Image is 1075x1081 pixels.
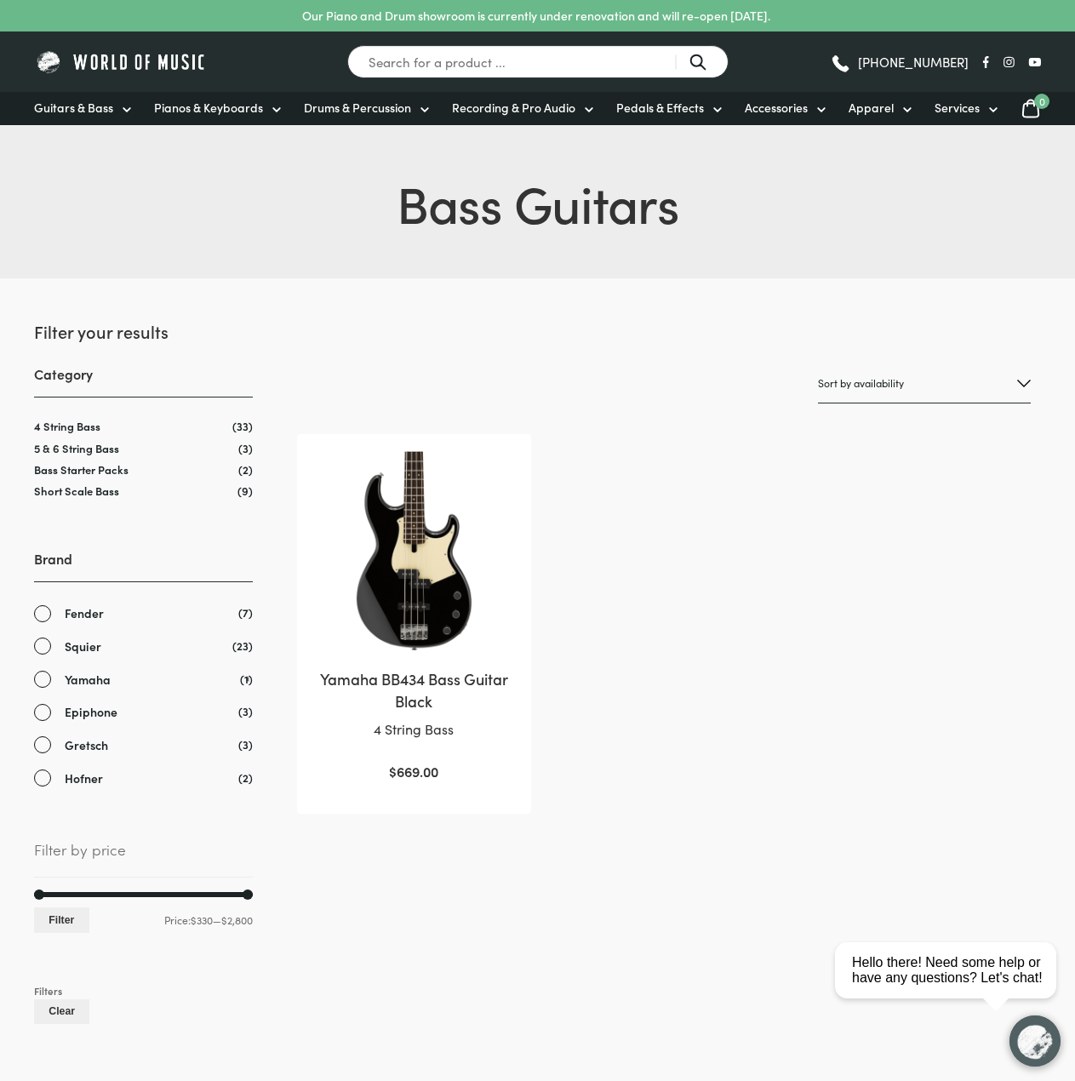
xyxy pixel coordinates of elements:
[34,769,253,788] a: Hofner
[34,702,253,722] a: Epiphone
[34,603,253,623] a: Fender
[34,983,253,999] div: Filters
[34,319,253,343] h2: Filter your results
[34,483,119,499] a: Short Scale Bass
[34,99,113,117] span: Guitars & Bass
[65,603,104,623] span: Fender
[314,668,514,711] h2: Yamaha BB434 Bass Guitar Black
[34,670,253,689] a: Yamaha
[849,99,894,117] span: Apparel
[34,838,253,877] span: Filter by price
[314,718,514,741] p: 4 String Bass
[34,418,100,434] a: 4 String Bass
[65,735,108,755] span: Gretsch
[818,363,1031,403] select: Shop order
[616,99,704,117] span: Pedals & Effects
[34,907,253,932] div: Price: —
[1034,94,1049,109] span: 0
[238,462,253,477] span: (2)
[34,364,253,398] h3: Category
[34,166,1041,237] h1: Bass Guitars
[314,451,514,651] img: Yamaha BB434 Bass Guitar Black Front
[34,440,119,456] a: 5 & 6 String Bass
[65,637,101,656] span: Squier
[238,769,253,786] span: (2)
[828,894,1075,1081] iframe: Chat with our support team
[34,907,89,932] button: Filter
[452,99,575,117] span: Recording & Pro Audio
[65,670,111,689] span: Yamaha
[745,99,808,117] span: Accessories
[232,419,253,433] span: (33)
[232,637,253,655] span: (23)
[34,999,89,1024] button: Clear
[65,769,103,788] span: Hofner
[389,762,397,781] span: $
[34,549,253,582] h3: Brand
[34,735,253,755] a: Gretsch
[314,451,514,782] a: Yamaha BB434 Bass Guitar Black4 String Bass$669.00
[240,670,253,688] span: (1)
[34,549,253,787] div: Brand
[34,461,129,478] a: Bass Starter Packs
[65,702,117,722] span: Epiphone
[238,702,253,720] span: (3)
[34,49,209,75] img: World of Music
[304,99,411,117] span: Drums & Percussion
[154,99,263,117] span: Pianos & Keyboards
[389,762,438,781] bdi: 669.00
[302,7,770,25] p: Our Piano and Drum showroom is currently under renovation and will re-open [DATE].
[221,912,253,927] span: $2,800
[238,735,253,753] span: (3)
[347,45,729,78] input: Search for a product ...
[830,49,969,75] a: [PHONE_NUMBER]
[935,99,980,117] span: Services
[238,441,253,455] span: (3)
[34,637,253,656] a: Squier
[858,55,969,68] span: [PHONE_NUMBER]
[237,483,253,498] span: (9)
[238,603,253,621] span: (7)
[191,912,213,927] span: $330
